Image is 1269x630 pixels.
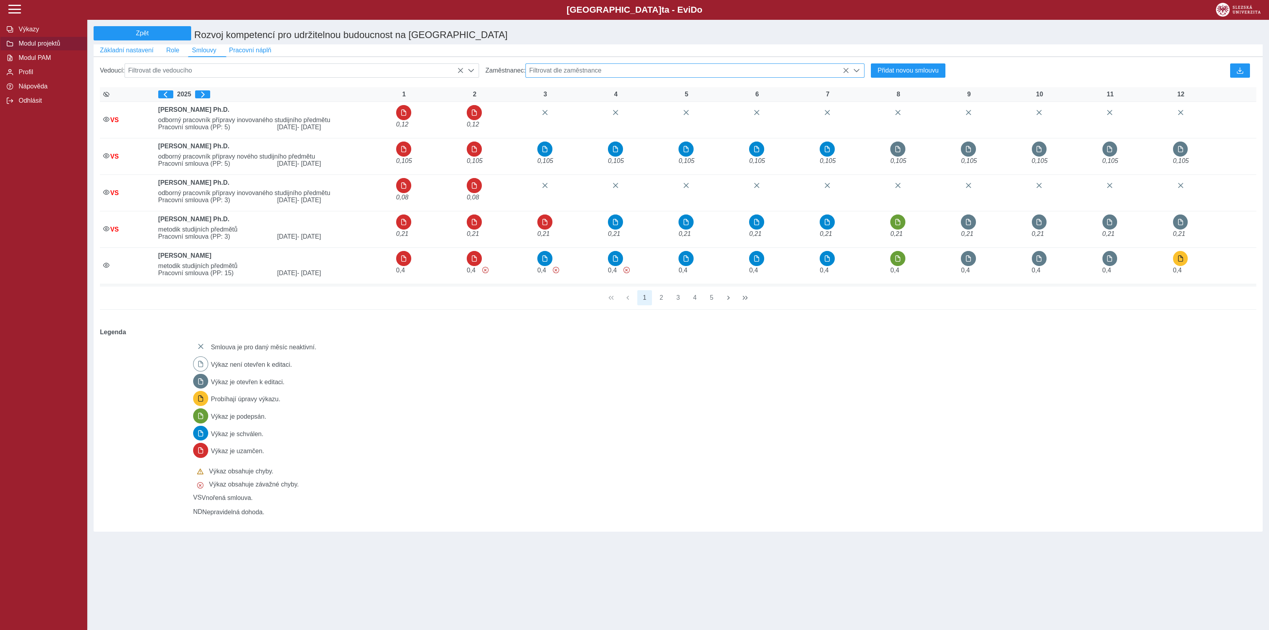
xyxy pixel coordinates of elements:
div: 3 [537,91,553,98]
button: Zpět [94,26,191,40]
b: [GEOGRAPHIC_DATA] a - Evi [24,5,1245,15]
b: [PERSON_NAME] Ph.D. [158,179,230,186]
span: VNOŘENÁ SMLOUVA - Úvazek : 1,68 h / den. 8,4 h / týden. [749,230,761,237]
span: VNOŘENÁ SMLOUVA - Úvazek : 1,68 h / den. 8,4 h / týden. [1032,230,1044,237]
button: 1 [637,290,652,305]
span: VNOŘENÁ SMLOUVA - Úvazek : 0,84 h / den. 4,2 h / týden. [608,157,624,164]
span: VNOŘENÁ SMLOUVA - Úvazek : 1,68 h / den. 8,4 h / týden. [537,230,550,237]
span: Úvazek : 3,2 h / den. 16 h / týden. [1032,267,1041,274]
div: 5 [679,91,694,98]
button: Základní nastavení [94,44,160,56]
span: VNOŘENÁ SMLOUVA - Úvazek : 0,96 h / den. 4,8 h / týden. [467,121,479,128]
span: Pracovní smlouva (PP: 15) [155,270,274,277]
span: Pracovní smlouva (PP: 3) [155,233,274,240]
i: Smlouva je aktivní [103,153,109,159]
span: Vedoucí: [100,67,125,74]
span: - [DATE] [297,160,321,167]
span: Zpět [97,30,188,37]
span: odborný pracovník přípravy nového studijního předmětu [155,153,393,160]
button: Smlouvy [186,44,222,56]
span: Úvazek : 3,2 h / den. 16 h / týden. [1102,267,1111,274]
img: logo_web_su.png [1216,3,1261,17]
div: 4 [608,91,624,98]
span: [DATE] [274,270,393,277]
span: Výkaz obsahuje chyby. [209,468,273,475]
div: 2025 [158,90,390,98]
span: VNOŘENÁ SMLOUVA - Úvazek : 0,84 h / den. 4,2 h / týden. [467,157,483,164]
i: Smlouva je aktivní [103,116,109,123]
span: VNOŘENÁ SMLOUVA - Úvazek : 0,84 h / den. 4,2 h / týden. [890,157,906,164]
span: VNOŘENÁ SMLOUVA - Úvazek : 0,84 h / den. 4,2 h / týden. [1032,157,1048,164]
span: metodik studijních předmětů [155,226,393,233]
span: o [697,5,703,15]
h1: Rozvoj kompetencí pro udržitelnou budoucnost na [GEOGRAPHIC_DATA] [191,26,970,44]
span: VNOŘENÁ SMLOUVA - Úvazek : 1,68 h / den. 8,4 h / týden. [467,230,479,237]
span: VNOŘENÁ SMLOUVA - Úvazek : 1,68 h / den. 8,4 h / týden. [396,230,408,237]
span: Modul PAM [16,54,81,61]
button: 4 [687,290,702,305]
span: Probíhají úpravy výkazu. [211,396,280,402]
span: Přidat novou smlouvu [878,67,939,74]
b: [PERSON_NAME] Ph.D. [158,143,230,149]
div: 6 [749,91,765,98]
span: Pracovní smlouva (PP: 3) [155,197,274,204]
b: [PERSON_NAME] Ph.D. [158,106,230,113]
div: 2 [467,91,483,98]
span: VNOŘENÁ SMLOUVA - Úvazek : 0,96 h / den. 4,8 h / týden. [396,121,408,128]
span: Pracovní náplň [229,47,271,54]
span: [DATE] [274,197,393,204]
span: Výkaz je schválen. [211,431,264,437]
span: Výkazy [16,26,81,33]
span: D [690,5,697,15]
span: Smlouva vnořená do kmene [110,190,119,196]
span: Filtrovat dle zaměstnance [526,64,849,77]
span: Výkaz je uzamčen. [211,448,264,455]
span: Výkaz je otevřen k editaci. [211,379,285,385]
span: VNOŘENÁ SMLOUVA - Úvazek : 0,84 h / den. 4,2 h / týden. [961,157,977,164]
div: 1 [396,91,412,98]
span: VNOŘENÁ SMLOUVA - Úvazek : 0,84 h / den. 4,2 h / týden. [1102,157,1118,164]
span: Výkaz obsahuje závažné chyby. [623,267,630,273]
span: VNOŘENÁ SMLOUVA - Úvazek : 0,84 h / den. 4,2 h / týden. [820,157,836,164]
span: Výkaz obsahuje závažné chyby. [209,481,299,488]
span: Pracovní smlouva (PP: 5) [155,124,274,131]
span: Úvazek : 3,2 h / den. 16 h / týden. [961,267,970,274]
span: Úvazek : 3,2 h / den. 16 h / týden. [1173,267,1182,274]
span: VNOŘENÁ SMLOUVA - Úvazek : 1,68 h / den. 8,4 h / týden. [961,230,973,237]
span: Smlouva je pro daný měsíc neaktivní. [211,344,316,350]
span: Smlouva vnořená do kmene [110,153,119,160]
span: Úvazek : 3,2 h / den. 16 h / týden. [820,267,828,274]
span: Úvazek : 3,2 h / den. 16 h / týden. [467,267,475,274]
span: Modul projektů [16,40,81,47]
span: VNOŘENÁ SMLOUVA - Úvazek : 0,84 h / den. 4,2 h / týden. [1173,157,1189,164]
div: 9 [961,91,977,98]
span: metodik studijních předmětů [155,262,393,270]
span: odborný pracovník přípravy inovovaného studijního předmětu [155,190,393,197]
button: Přidat novou smlouvu [871,63,945,78]
span: Smlouva vnořená do kmene [110,226,119,233]
div: Zaměstnanec: [482,60,868,81]
span: - [DATE] [297,233,321,240]
button: 2 [654,290,669,305]
div: 10 [1032,91,1048,98]
span: VNOŘENÁ SMLOUVA - Úvazek : 0,84 h / den. 4,2 h / týden. [749,157,765,164]
span: Výkaz není otevřen k editaci. [211,361,292,368]
span: VNOŘENÁ SMLOUVA - Úvazek : 1,68 h / den. 8,4 h / týden. [1102,230,1115,237]
i: Smlouva je aktivní [103,226,109,232]
span: Profil [16,69,81,76]
span: Úvazek : 3,2 h / den. 16 h / týden. [890,267,899,274]
span: Nepravidelná dohoda. [202,509,265,515]
i: Smlouva je aktivní [103,189,109,195]
b: Legenda [97,326,1253,339]
button: 5 [704,290,719,305]
div: 8 [890,91,906,98]
b: [PERSON_NAME] [158,252,211,259]
div: 7 [820,91,836,98]
span: VNOŘENÁ SMLOUVA - Úvazek : 0,84 h / den. 4,2 h / týden. [396,157,412,164]
span: - [DATE] [297,197,321,203]
span: VNOŘENÁ SMLOUVA - Úvazek : 1,68 h / den. 8,4 h / týden. [1173,230,1185,237]
span: VNOŘENÁ SMLOUVA - Úvazek : 0,64 h / den. 3,2 h / týden. [396,194,408,201]
span: VNOŘENÁ SMLOUVA - Úvazek : 1,68 h / den. 8,4 h / týden. [679,230,691,237]
span: [DATE] [274,233,393,240]
div: 12 [1173,91,1189,98]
